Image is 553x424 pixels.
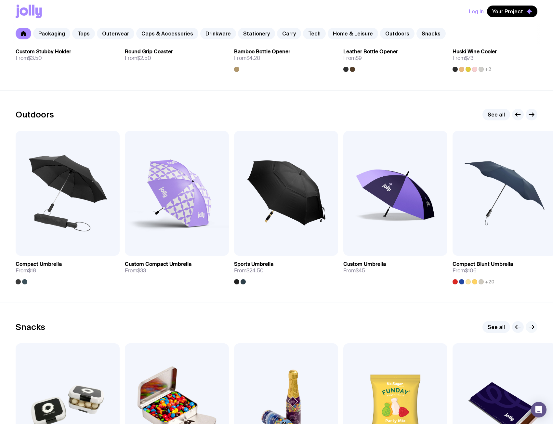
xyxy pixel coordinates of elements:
a: Drinkware [200,28,236,39]
button: Your Project [487,6,537,17]
span: $2.50 [137,55,151,62]
span: From [16,267,36,274]
h3: Round Grip Coaster [125,48,173,55]
span: $24.50 [246,267,264,274]
span: From [234,267,264,274]
h3: Custom Umbrella [343,261,386,267]
span: +2 [485,67,491,72]
h3: Huski Wine Cooler [453,48,497,55]
span: $33 [137,267,146,274]
a: Custom Stubby HolderFrom$3.50 [16,43,120,67]
span: $3.50 [28,55,42,62]
span: From [125,55,151,62]
a: Tech [303,28,326,39]
a: Round Grip CoasterFrom$2.50 [125,43,229,67]
span: From [343,267,365,274]
a: Caps & Accessories [136,28,198,39]
button: Log In [469,6,484,17]
h3: Custom Compact Umbrella [125,261,191,267]
span: $106 [465,267,477,274]
h3: Sports Umbrella [234,261,273,267]
a: Leather Bottle OpenerFrom$9 [343,43,447,72]
a: See all [482,321,510,333]
h3: Compact Umbrella [16,261,62,267]
a: Custom UmbrellaFrom$45 [343,256,447,279]
span: $9 [356,55,362,62]
a: Tops [72,28,95,39]
span: $18 [28,267,36,274]
a: Bamboo Bottle OpenerFrom$4.20 [234,43,338,72]
h3: Bamboo Bottle Opener [234,48,290,55]
a: Outdoors [380,28,415,39]
span: From [453,267,477,274]
div: Open Intercom Messenger [531,402,546,417]
a: Snacks [416,28,446,39]
h2: Snacks [16,322,45,332]
a: Custom Compact UmbrellaFrom$33 [125,256,229,279]
h3: Custom Stubby Holder [16,48,71,55]
span: From [234,55,260,62]
span: From [343,55,362,62]
h2: Outdoors [16,110,54,119]
h3: Compact Blunt Umbrella [453,261,513,267]
a: Stationery [238,28,275,39]
a: Home & Leisure [328,28,378,39]
a: Sports UmbrellaFrom$24.50 [234,256,338,284]
a: See all [482,109,510,120]
span: +20 [485,279,494,284]
a: Outerwear [97,28,134,39]
span: $45 [356,267,365,274]
span: From [125,267,146,274]
span: $4.20 [246,55,260,62]
span: Your Project [492,8,523,15]
span: From [16,55,42,62]
a: Packaging [33,28,70,39]
a: Carry [277,28,301,39]
span: From [453,55,473,62]
h3: Leather Bottle Opener [343,48,398,55]
a: Compact UmbrellaFrom$18 [16,256,120,284]
span: $73 [465,55,473,62]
